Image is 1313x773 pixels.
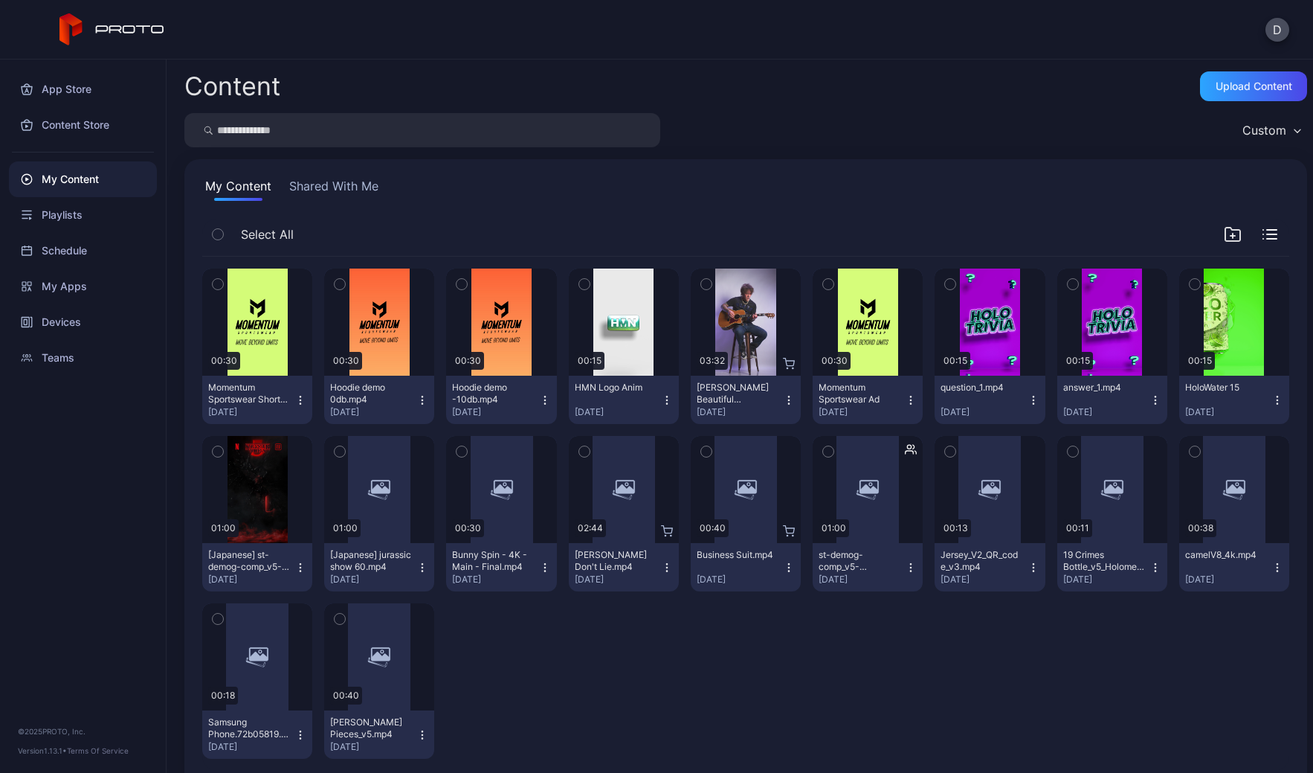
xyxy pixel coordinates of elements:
[452,406,538,418] div: [DATE]
[1063,382,1145,394] div: answer_1.mp4
[208,549,290,573] div: [Japanese] st-demog-comp_v5-VO_1(1).mp4
[941,406,1027,418] div: [DATE]
[941,382,1022,394] div: question_1.mp4
[819,549,900,573] div: st-demog-comp_v5-VO_1(1).mp4
[813,376,923,424] button: Momentum Sportswear Ad[DATE]
[241,225,294,243] span: Select All
[1063,406,1149,418] div: [DATE]
[452,382,534,405] div: Hoodie demo -10db.mp4
[575,549,656,573] div: Ryan Pollie's Don't Lie.mp4
[202,543,312,591] button: [Japanese] st-demog-comp_v5-VO_1(1).mp4[DATE]
[446,543,556,591] button: Bunny Spin - 4K - Main - Final.mp4[DATE]
[569,376,679,424] button: HMN Logo Anim[DATE]
[330,406,416,418] div: [DATE]
[330,716,412,740] div: Reese Pieces_v5.mp4
[1063,574,1149,586] div: [DATE]
[330,574,416,586] div: [DATE]
[324,376,434,424] button: Hoodie demo 0db.mp4[DATE]
[819,406,905,418] div: [DATE]
[330,549,412,573] div: [Japanese] jurassic show 60.mp4
[1200,71,1307,101] button: Upload Content
[9,71,157,107] a: App Store
[697,382,778,405] div: Billy Morrison's Beautiful Disaster.mp4
[575,382,656,394] div: HMN Logo Anim
[1242,123,1286,138] div: Custom
[935,376,1045,424] button: question_1.mp4[DATE]
[324,543,434,591] button: [Japanese] jurassic show 60.mp4[DATE]
[202,376,312,424] button: Momentum Sportswear Shorts -10db.mp4[DATE]
[202,177,274,201] button: My Content
[1063,549,1145,573] div: 19 Crimes Bottle_v5_Holomedia.mp4
[9,340,157,376] a: Teams
[935,543,1045,591] button: Jersey_V2_QR_code_v3.mp4[DATE]
[9,269,157,304] a: My Apps
[18,746,67,755] span: Version 1.13.1 •
[18,725,148,737] div: © 2025 PROTO, Inc.
[330,741,416,753] div: [DATE]
[9,161,157,197] a: My Content
[697,406,783,418] div: [DATE]
[208,716,290,740] div: Samsung Phone.72b05819.mp4
[575,574,661,586] div: [DATE]
[1179,543,1289,591] button: camelV8_4k.mp4[DATE]
[575,406,661,418] div: [DATE]
[1057,543,1167,591] button: 19 Crimes Bottle_v5_Holomedia.mp4[DATE]
[819,382,900,405] div: Momentum Sportswear Ad
[1179,376,1289,424] button: HoloWater 15[DATE]
[452,549,534,573] div: Bunny Spin - 4K - Main - Final.mp4
[330,382,412,405] div: Hoodie demo 0db.mp4
[9,197,157,233] a: Playlists
[1185,406,1271,418] div: [DATE]
[697,574,783,586] div: [DATE]
[184,74,280,99] div: Content
[286,177,381,201] button: Shared With Me
[67,746,129,755] a: Terms Of Service
[9,233,157,269] a: Schedule
[691,543,801,591] button: Business Suit.mp4[DATE]
[208,741,294,753] div: [DATE]
[1235,113,1307,147] button: Custom
[9,304,157,340] a: Devices
[941,549,1022,573] div: Jersey_V2_QR_code_v3.mp4
[9,107,157,143] a: Content Store
[697,549,778,561] div: Business Suit.mp4
[202,711,312,759] button: Samsung Phone.72b05819.mp4[DATE]
[1185,382,1267,394] div: HoloWater 15
[569,543,679,591] button: [PERSON_NAME] Don't Lie.mp4[DATE]
[1185,549,1267,561] div: camelV8_4k.mp4
[691,376,801,424] button: [PERSON_NAME] Beautiful Disaster.mp4[DATE]
[208,574,294,586] div: [DATE]
[208,382,290,405] div: Momentum Sportswear Shorts -10db.mp4
[446,376,556,424] button: Hoodie demo -10db.mp4[DATE]
[813,543,923,591] button: st-demog-comp_v5-VO_1(1).mp4[DATE]
[1185,574,1271,586] div: [DATE]
[324,711,434,759] button: [PERSON_NAME] Pieces_v5.mp4[DATE]
[941,574,1027,586] div: [DATE]
[1216,80,1292,92] div: Upload Content
[1265,18,1289,42] button: D
[452,574,538,586] div: [DATE]
[208,406,294,418] div: [DATE]
[819,574,905,586] div: [DATE]
[1057,376,1167,424] button: answer_1.mp4[DATE]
